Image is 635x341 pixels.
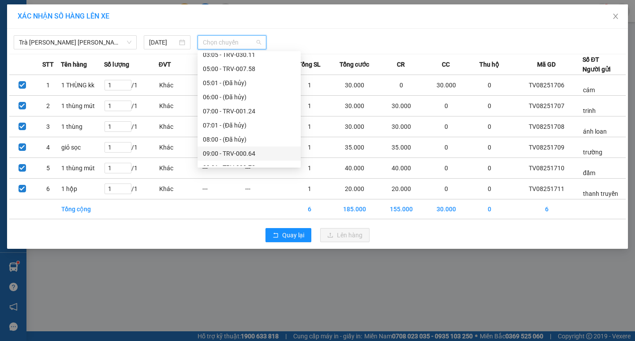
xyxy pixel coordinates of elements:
[425,158,468,179] td: 0
[4,48,60,56] span: 0906317071 -
[159,116,202,137] td: Khác
[468,96,511,116] td: 0
[378,75,425,96] td: 0
[583,86,595,94] span: cám
[35,116,61,137] td: 3
[4,57,21,66] span: GIAO:
[288,96,331,116] td: 1
[378,199,425,219] td: 155.000
[425,116,468,137] td: 0
[583,149,602,156] span: trường
[61,158,104,179] td: 1 thùng mút
[331,96,378,116] td: 30.000
[468,137,511,158] td: 0
[203,106,295,116] div: 07:00 - TRV-001.24
[61,199,104,219] td: Tổng cộng
[425,179,468,199] td: 0
[47,48,60,56] span: tâm
[288,116,331,137] td: 1
[583,107,596,114] span: trinh
[30,5,102,13] strong: BIÊN NHẬN GỬI HÀNG
[61,179,104,199] td: 1 hộp
[378,96,425,116] td: 30.000
[442,60,450,69] span: CC
[298,60,321,69] span: Tổng SL
[18,12,109,20] span: XÁC NHẬN SỐ HÀNG LÊN XE
[245,179,288,199] td: ---
[159,96,202,116] td: Khác
[282,230,304,240] span: Quay lại
[18,17,116,26] span: VP [PERSON_NAME] (Hàng) -
[202,158,245,179] td: ---
[159,60,171,69] span: ĐVT
[331,158,378,179] td: 40.000
[110,17,116,26] span: lít
[35,96,61,116] td: 2
[583,55,611,74] div: Số ĐT Người gửi
[288,75,331,96] td: 1
[104,75,158,96] td: / 1
[511,96,583,116] td: TV08251707
[511,199,583,219] td: 6
[19,36,131,49] span: Trà Vinh - Hồ Chí Minh
[35,179,61,199] td: 6
[378,137,425,158] td: 35.000
[511,137,583,158] td: TV08251709
[35,158,61,179] td: 5
[159,75,202,96] td: Khác
[273,232,279,239] span: rollback
[511,116,583,137] td: TV08251708
[203,92,295,102] div: 06:00 - (Đã hủy)
[331,199,378,219] td: 185.000
[425,75,468,96] td: 30.000
[159,137,202,158] td: Khác
[245,158,288,179] td: ---
[603,4,628,29] button: Close
[511,75,583,96] td: TV08251706
[583,190,618,197] span: thanh truyền
[288,199,331,219] td: 6
[288,137,331,158] td: 1
[468,75,511,96] td: 0
[61,137,104,158] td: giỏ sọc
[612,13,619,20] span: close
[203,163,295,172] div: 09:01 - TRV-000.78
[203,36,261,49] span: Chọn chuyến
[104,137,158,158] td: / 1
[159,179,202,199] td: Khác
[468,158,511,179] td: 0
[42,60,54,69] span: STT
[4,30,129,46] p: NHẬN:
[61,116,104,137] td: 1 thùng
[288,179,331,199] td: 1
[265,228,311,242] button: rollbackQuay lại
[61,75,104,96] td: 1 THÙNG kk
[4,30,89,46] span: VP [PERSON_NAME] ([GEOGRAPHIC_DATA])
[468,179,511,199] td: 0
[203,120,295,130] div: 07:01 - (Đã hủy)
[320,228,370,242] button: uploadLên hàng
[331,137,378,158] td: 35.000
[331,75,378,96] td: 30.000
[583,128,607,135] span: ánh loan
[104,179,158,199] td: / 1
[397,60,405,69] span: CR
[203,135,295,144] div: 08:00 - (Đã hủy)
[203,78,295,88] div: 05:01 - (Đã hủy)
[340,60,369,69] span: Tổng cước
[61,96,104,116] td: 1 thùng mút
[425,96,468,116] td: 0
[104,60,129,69] span: Số lượng
[104,96,158,116] td: / 1
[537,60,556,69] span: Mã GD
[511,179,583,199] td: TV08251711
[511,158,583,179] td: TV08251710
[288,158,331,179] td: 1
[378,116,425,137] td: 30.000
[61,60,87,69] span: Tên hàng
[331,179,378,199] td: 20.000
[468,199,511,219] td: 0
[331,116,378,137] td: 30.000
[104,116,158,137] td: / 1
[35,137,61,158] td: 4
